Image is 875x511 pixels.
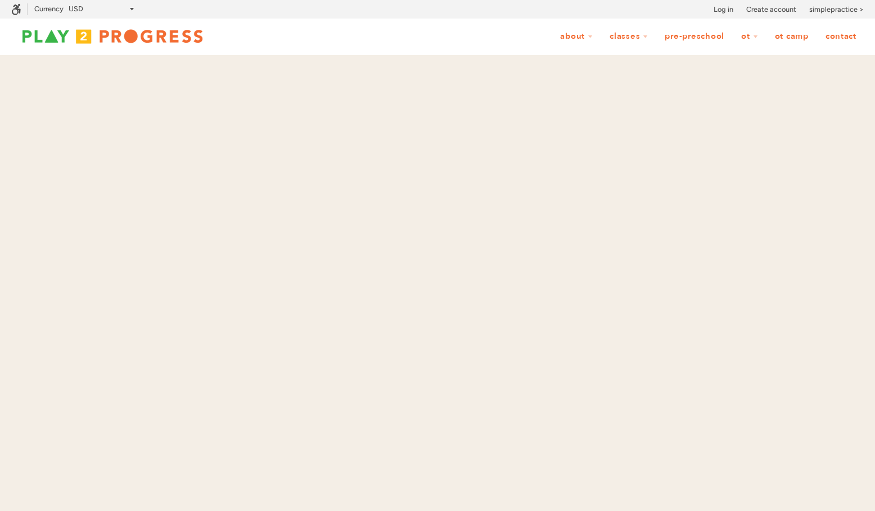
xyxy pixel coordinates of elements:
[818,26,864,47] a: Contact
[11,25,214,48] img: Play2Progress logo
[602,26,655,47] a: Classes
[657,26,732,47] a: Pre-Preschool
[746,4,796,15] a: Create account
[768,26,816,47] a: OT Camp
[714,4,733,15] a: Log in
[34,4,64,13] label: Currency
[809,4,864,15] a: simplepractice >
[553,26,600,47] a: About
[734,26,765,47] a: OT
